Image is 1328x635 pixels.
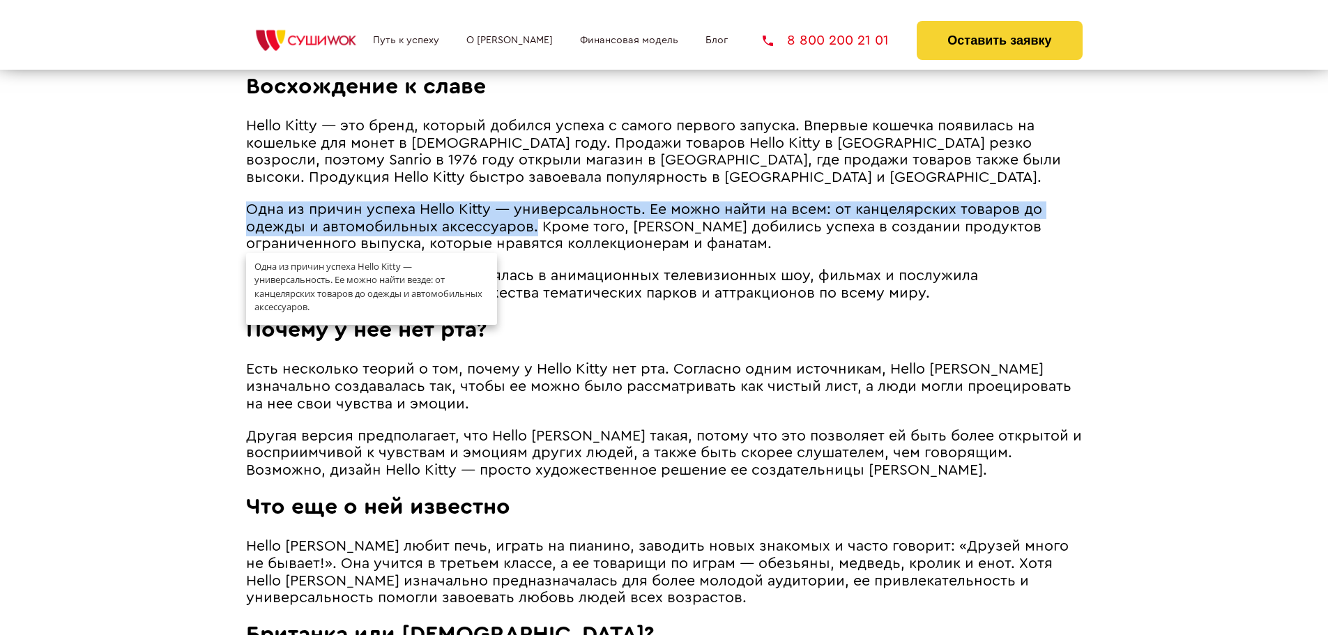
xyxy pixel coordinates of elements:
[246,118,1061,185] span: Hello Kitty — это бренд, который добился успеха с самого первого запуска. Впервые кошечка появила...
[580,35,678,46] a: Финансовая модель
[246,539,1069,605] span: Hello [PERSON_NAME] любит печь, играть на пианино, заводить новых знакомых и часто говорит: «Друз...
[787,33,889,47] span: 8 800 200 21 01
[917,21,1082,60] button: Оставить заявку
[246,429,1082,477] span: Другая версия предполагает, что Hello [PERSON_NAME] такая, потому что это позволяет ей быть более...
[246,496,510,518] span: Что еще о ней известно
[246,202,1042,251] span: Одна из причин успеха Hello Kitty ― универсальность. Ее можно найти на всем: от канцелярских това...
[246,362,1071,411] span: Есть несколько теорий о том, почему у Hello Kitty нет рта. Согласно одним источникам, Hello [PERS...
[246,75,486,98] span: Восхождение к славе
[246,319,487,341] span: Почему у нее нет рта?
[466,35,553,46] a: О [PERSON_NAME]
[246,253,497,325] div: Одна из причин успеха Hello Kitty — универсальность. Ее можно найти везде: от канцелярских товаро...
[373,35,439,46] a: Путь к успеху
[705,35,728,46] a: Блог
[246,268,978,300] span: Hello [PERSON_NAME] также появлялась в анимационных телевизионных шоу, фильмах и послужила вдохно...
[763,33,889,47] a: 8 800 200 21 01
